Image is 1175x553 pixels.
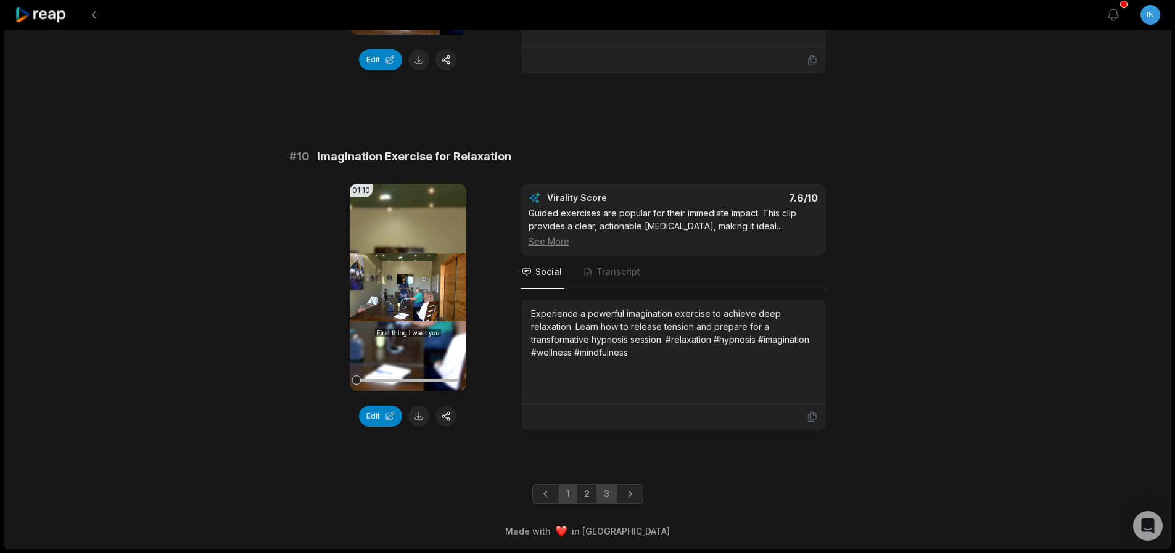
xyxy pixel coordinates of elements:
[289,148,310,165] span: # 10
[547,192,680,204] div: Virality Score
[532,484,559,504] a: Previous page
[559,484,577,504] a: Page 1 is your current page
[317,148,511,165] span: Imagination Exercise for Relaxation
[359,49,402,70] button: Edit
[685,192,818,204] div: 7.6 /10
[529,207,818,248] div: Guided exercises are popular for their immediate impact. This clip provides a clear, actionable [...
[577,484,597,504] a: Page 2
[616,484,643,504] a: Next page
[359,406,402,427] button: Edit
[531,307,815,359] div: Experience a powerful imagination exercise to achieve deep relaxation. Learn how to release tensi...
[596,266,640,278] span: Transcript
[529,235,818,248] div: See More
[15,525,1160,538] div: Made with in [GEOGRAPHIC_DATA]
[350,184,466,391] video: Your browser does not support mp4 format.
[596,484,617,504] a: Page 3
[532,484,643,504] ul: Pagination
[1133,511,1163,541] div: Open Intercom Messenger
[535,266,562,278] span: Social
[556,526,567,537] img: heart emoji
[521,256,826,289] nav: Tabs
